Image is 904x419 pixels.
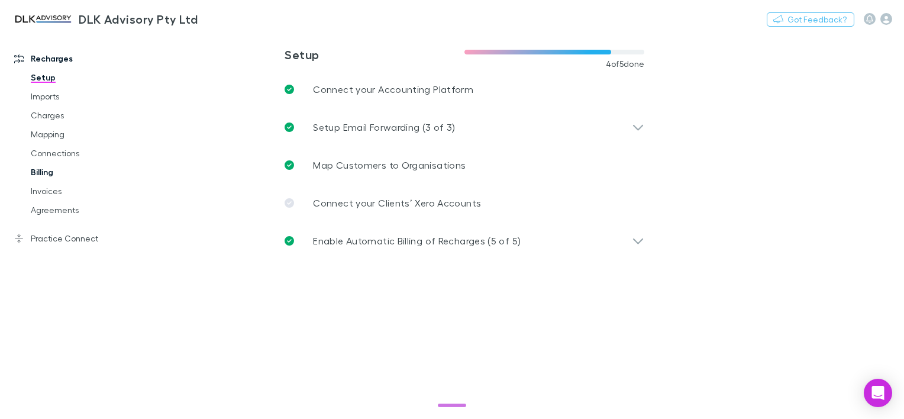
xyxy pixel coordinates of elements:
a: Recharges [2,49,155,68]
p: Setup Email Forwarding (3 of 3) [313,120,455,134]
a: Imports [19,87,155,106]
a: Connect your Clients’ Xero Accounts [275,184,654,222]
p: Connect your Accounting Platform [313,82,473,96]
button: Got Feedback? [767,12,854,27]
a: Setup [19,68,155,87]
a: Map Customers to Organisations [275,146,654,184]
div: Open Intercom Messenger [864,379,892,407]
img: DLK Advisory Pty Ltd's Logo [12,12,74,26]
a: Practice Connect [2,229,155,248]
div: Setup Email Forwarding (3 of 3) [275,108,654,146]
a: Mapping [19,125,155,144]
a: Charges [19,106,155,125]
a: Billing [19,163,155,182]
h3: Setup [285,47,464,62]
span: 4 of 5 done [606,59,645,69]
h3: DLK Advisory Pty Ltd [79,12,198,26]
a: Agreements [19,201,155,220]
p: Map Customers to Organisations [313,158,466,172]
p: Enable Automatic Billing of Recharges (5 of 5) [313,234,521,248]
p: Connect your Clients’ Xero Accounts [313,196,481,210]
a: Connect your Accounting Platform [275,70,654,108]
a: Invoices [19,182,155,201]
a: DLK Advisory Pty Ltd [5,5,205,33]
div: Enable Automatic Billing of Recharges (5 of 5) [275,222,654,260]
a: Connections [19,144,155,163]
